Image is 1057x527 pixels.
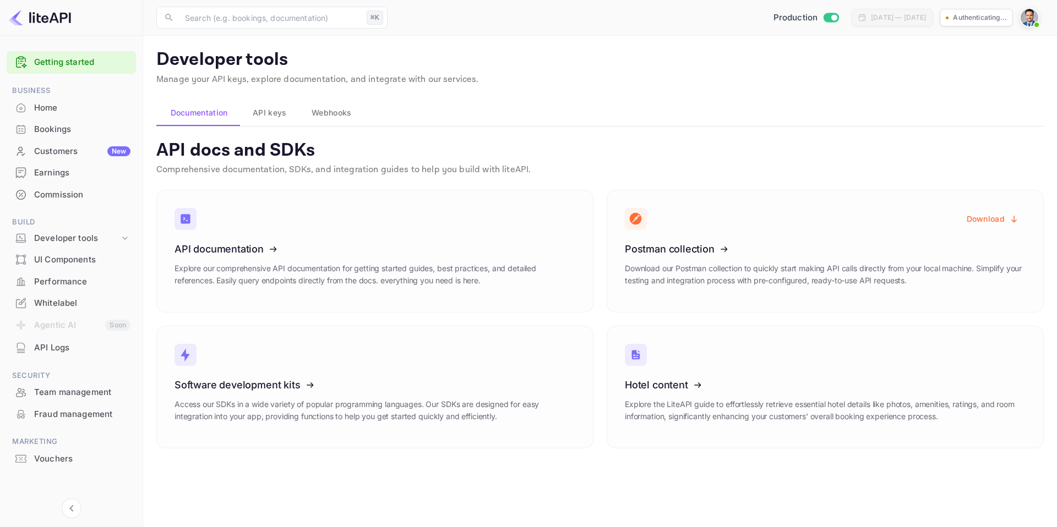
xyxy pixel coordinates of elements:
a: CustomersNew [7,141,136,161]
span: API keys [253,106,286,119]
div: API Logs [34,342,130,354]
p: Explore the LiteAPI guide to effortlessly retrieve essential hotel details like photos, amenities... [625,398,1026,422]
span: Build [7,216,136,228]
p: Manage your API keys, explore documentation, and integrate with our services. [156,73,1044,86]
div: Home [34,102,130,114]
div: API Logs [7,337,136,359]
a: Commission [7,184,136,205]
h3: Postman collection [625,243,1026,255]
div: Whitelabel [7,293,136,314]
div: Whitelabel [34,297,130,310]
div: Performance [34,276,130,288]
a: Software development kitsAccess our SDKs in a wide variety of popular programming languages. Our ... [156,326,593,448]
button: Collapse navigation [62,498,81,518]
div: Fraud management [7,404,136,425]
div: UI Components [34,254,130,266]
h3: API documentation [175,243,575,255]
div: Performance [7,271,136,293]
div: UI Components [7,249,136,271]
a: Vouchers [7,448,136,469]
a: Earnings [7,162,136,183]
div: account-settings tabs [156,100,1044,126]
div: Customers [34,145,130,158]
div: Bookings [7,119,136,140]
p: Comprehensive documentation, SDKs, and integration guides to help you build with liteAPI. [156,163,1044,177]
p: Explore our comprehensive API documentation for getting started guides, best practices, and detai... [175,262,575,287]
h3: Hotel content [625,379,1026,391]
a: API documentationExplore our comprehensive API documentation for getting started guides, best pra... [156,190,593,312]
div: CustomersNew [7,141,136,162]
div: Earnings [7,162,136,184]
a: Performance [7,271,136,292]
div: Earnings [34,167,130,179]
p: Authenticating... [953,13,1007,23]
div: Team management [7,382,136,403]
div: Getting started [7,51,136,74]
a: Fraud management [7,404,136,424]
div: Vouchers [34,453,130,465]
a: API Logs [7,337,136,358]
p: Download our Postman collection to quickly start making API calls directly from your local machin... [625,262,1026,287]
div: Developer tools [7,229,136,248]
span: Business [7,85,136,97]
div: New [107,146,130,156]
a: UI Components [7,249,136,270]
div: Commission [34,189,130,201]
span: Documentation [171,106,228,119]
p: Access our SDKs in a wide variety of popular programming languages. Our SDKs are designed for eas... [175,398,575,422]
span: Production [773,12,818,24]
div: Switch to Sandbox mode [769,12,843,24]
p: API docs and SDKs [156,140,1044,162]
div: Developer tools [34,232,119,245]
a: Getting started [34,56,130,69]
span: Security [7,370,136,382]
span: Marketing [7,436,136,448]
div: Home [7,97,136,119]
a: Team management [7,382,136,402]
h3: Software development kits [175,379,575,391]
a: Bookings [7,119,136,139]
span: Webhooks [312,106,351,119]
a: Whitelabel [7,293,136,313]
a: Hotel contentExplore the LiteAPI guide to effortlessly retrieve essential hotel details like phot... [607,326,1044,448]
img: Santiago Moran Labat [1021,9,1038,26]
div: Vouchers [7,448,136,470]
div: Bookings [34,123,130,136]
a: Home [7,97,136,118]
input: Search (e.g. bookings, documentation) [178,7,362,29]
div: [DATE] — [DATE] [871,13,926,23]
div: Fraud management [34,408,130,421]
button: Download [960,208,1026,230]
p: Developer tools [156,49,1044,71]
div: Commission [7,184,136,206]
div: Team management [34,386,130,399]
div: ⌘K [367,10,383,25]
img: LiteAPI logo [9,9,71,26]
